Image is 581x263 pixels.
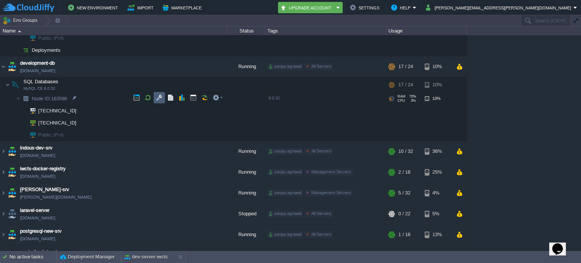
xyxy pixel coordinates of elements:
[25,117,36,129] img: AMDAwAAAACH5BAEAAAAALAAAAAABAAEAAAICRAEAOw==
[7,141,17,162] img: AMDAwAAAACH5BAEAAAAALAAAAAABAAEAAAICRAEAOw==
[20,214,55,222] a: [DOMAIN_NAME]
[0,141,6,162] img: AMDAwAAAACH5BAEAAAAALAAAAAABAAEAAAICRAEAOw==
[20,173,55,180] span: [DOMAIN_NAME]
[267,63,303,70] div: sanjay.agrawal
[60,253,115,261] button: Deployment Manager
[425,56,449,77] div: 10%
[5,77,10,92] img: AMDAwAAAACH5BAEAAAAALAAAAAABAAEAAAICRAEAOw==
[425,183,449,203] div: 4%
[20,67,55,75] span: [DOMAIN_NAME]
[20,165,66,173] a: iwcts-docker-registry
[350,3,382,12] button: Settings
[20,227,62,235] a: postgresql-new-srv
[20,207,50,214] span: laravel-server
[398,56,413,77] div: 17 / 24
[20,117,25,129] img: AMDAwAAAACH5BAEAAAAALAAAAAABAAEAAAICRAEAOw==
[398,141,413,162] div: 10 / 32
[267,169,303,176] div: sanjay.agrawal
[37,32,65,44] span: Public IPv6
[7,183,17,203] img: AMDAwAAAACH5BAEAAAAALAAAAAABAAEAAAICRAEAOw==
[25,129,36,141] img: AMDAwAAAACH5BAEAAAAALAAAAAABAAEAAAICRAEAOw==
[16,44,20,56] img: AMDAwAAAACH5BAEAAAAALAAAAAABAAEAAAICRAEAOw==
[267,210,303,217] div: sanjay.agrawal
[398,77,413,92] div: 17 / 24
[398,162,410,182] div: 2 / 16
[311,149,331,153] span: All Servers
[25,105,36,117] img: AMDAwAAAACH5BAEAAAAALAAAAAABAAEAAAICRAEAOw==
[20,129,25,141] img: AMDAwAAAACH5BAEAAAAALAAAAAABAAEAAAICRAEAOw==
[426,3,573,12] button: [PERSON_NAME][EMAIL_ADDRESS][PERSON_NAME][DOMAIN_NAME]
[387,26,466,35] div: Usage
[32,96,51,101] span: Node ID:
[398,95,405,98] span: RAM
[409,95,416,98] span: 70%
[227,56,265,77] div: Running
[20,144,53,152] a: indous-dev-srv
[20,186,69,193] span: [PERSON_NAME]-srv
[10,77,21,92] img: AMDAwAAAACH5BAEAAAAALAAAAAABAAEAAAICRAEAOw==
[228,26,265,35] div: Status
[23,79,59,84] a: SQL DatabasesMySQL CE 8.0.32
[227,224,265,245] div: Running
[124,253,168,261] button: dev-server-iwcts
[266,26,386,35] div: Tags
[37,132,65,138] a: Public IPv6
[31,95,68,102] span: 163586
[20,93,31,104] img: AMDAwAAAACH5BAEAAAAALAAAAAABAAEAAAICRAEAOw==
[311,232,331,237] span: All Servers
[1,26,227,35] div: Name
[425,224,449,245] div: 13%
[23,86,55,91] span: MySQL CE 8.0.32
[20,152,55,159] span: [DOMAIN_NAME]
[311,64,331,68] span: All Servers
[311,190,351,195] span: Management Servers
[37,35,65,41] a: Public IPv6
[398,99,405,103] span: CPU
[0,224,6,245] img: AMDAwAAAACH5BAEAAAAALAAAAAABAAEAAAICRAEAOw==
[425,93,449,104] div: 10%
[311,211,331,216] span: All Servers
[549,233,573,255] iframe: chat widget
[425,141,449,162] div: 36%
[280,3,334,12] button: Upgrade Account
[425,204,449,224] div: 5%
[7,162,17,182] img: AMDAwAAAACH5BAEAAAAALAAAAAABAAEAAAICRAEAOw==
[18,30,21,32] img: AMDAwAAAACH5BAEAAAAALAAAAAABAAEAAAICRAEAOw==
[37,105,78,117] span: [TECHNICAL_ID]
[7,204,17,224] img: AMDAwAAAACH5BAEAAAAALAAAAAABAAEAAAICRAEAOw==
[3,15,40,26] button: Env Groups
[37,120,78,126] a: [TECHNICAL_ID]
[37,108,78,114] a: [TECHNICAL_ID]
[7,224,17,245] img: AMDAwAAAACH5BAEAAAAALAAAAAABAAEAAAICRAEAOw==
[391,3,413,12] button: Help
[37,129,65,141] span: Public IPv6
[267,231,303,238] div: sanjay.agrawal
[0,56,6,77] img: AMDAwAAAACH5BAEAAAAALAAAAAABAAEAAAICRAEAOw==
[227,162,265,182] div: Running
[31,95,68,102] a: Node ID:163586
[163,3,204,12] button: Marketplace
[16,93,20,104] img: AMDAwAAAACH5BAEAAAAALAAAAAABAAEAAAICRAEAOw==
[20,44,31,56] img: AMDAwAAAACH5BAEAAAAALAAAAAABAAEAAAICRAEAOw==
[398,224,410,245] div: 1 / 16
[25,32,36,44] img: AMDAwAAAACH5BAEAAAAALAAAAAABAAEAAAICRAEAOw==
[20,193,92,201] a: [PERSON_NAME][DOMAIN_NAME]
[20,248,58,256] a: prod-atlantickweb
[20,235,55,243] span: [DOMAIN_NAME]
[227,183,265,203] div: Running
[311,170,351,174] span: Management Servers
[398,204,410,224] div: 0 / 22
[9,251,57,263] div: No active tasks
[68,3,120,12] button: New Environment
[7,56,17,77] img: AMDAwAAAACH5BAEAAAAALAAAAAABAAEAAAICRAEAOw==
[3,3,54,12] img: CloudJiffy
[23,78,59,85] span: SQL Databases
[0,162,6,182] img: AMDAwAAAACH5BAEAAAAALAAAAAABAAEAAAICRAEAOw==
[31,47,62,53] a: Deployments
[269,96,280,100] span: 8.0.32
